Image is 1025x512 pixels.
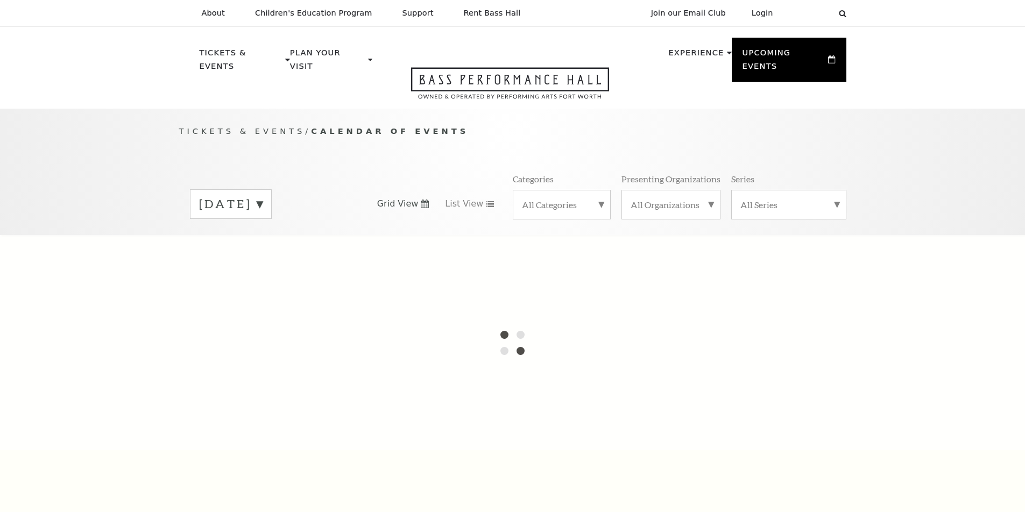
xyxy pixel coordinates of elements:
[200,46,283,79] p: Tickets & Events
[522,199,602,210] label: All Categories
[179,125,846,138] p: /
[202,9,225,18] p: About
[790,8,829,18] select: Select:
[631,199,711,210] label: All Organizations
[668,46,724,66] p: Experience
[402,9,434,18] p: Support
[377,198,419,210] span: Grid View
[621,173,720,184] p: Presenting Organizations
[740,199,837,210] label: All Series
[179,126,306,136] span: Tickets & Events
[311,126,469,136] span: Calendar of Events
[290,46,365,79] p: Plan Your Visit
[513,173,554,184] p: Categories
[743,46,826,79] p: Upcoming Events
[445,198,483,210] span: List View
[464,9,521,18] p: Rent Bass Hall
[731,173,754,184] p: Series
[255,9,372,18] p: Children's Education Program
[199,196,263,212] label: [DATE]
